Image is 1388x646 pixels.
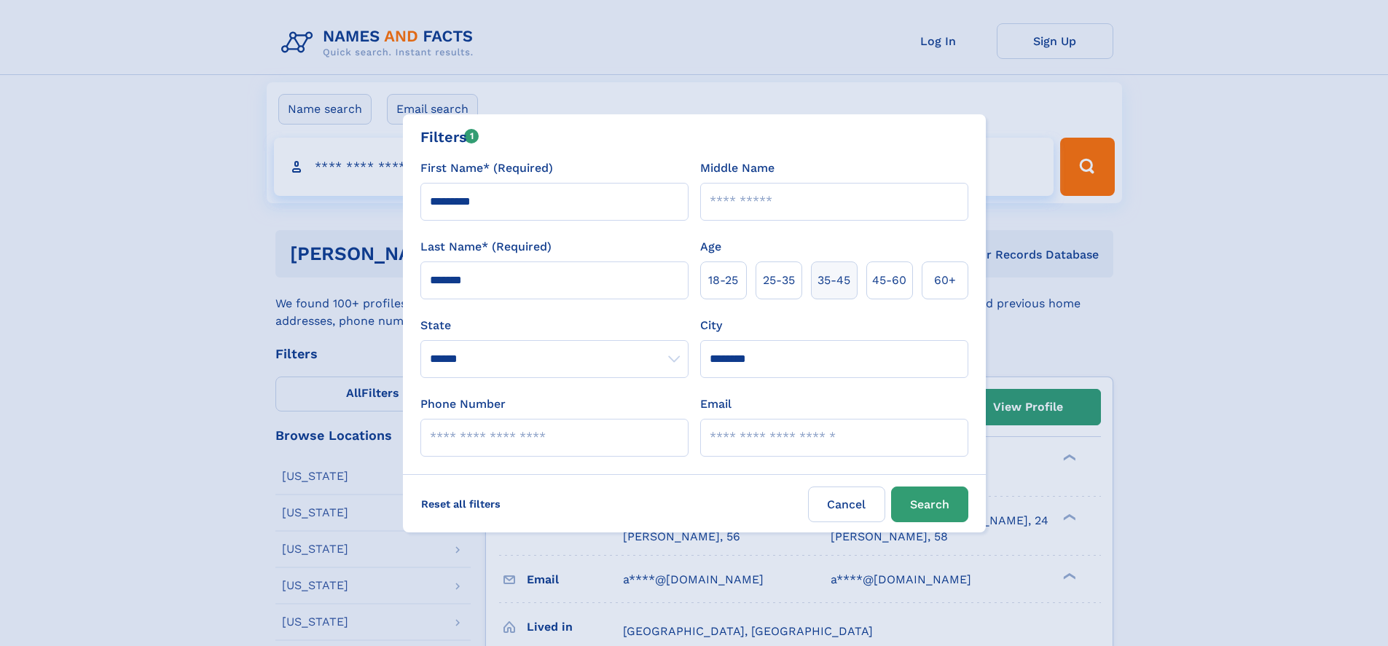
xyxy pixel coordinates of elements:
label: Cancel [808,487,885,522]
span: 60+ [934,272,956,289]
button: Search [891,487,968,522]
span: 35‑45 [817,272,850,289]
span: 18‑25 [708,272,738,289]
label: Phone Number [420,395,506,413]
span: 45‑60 [872,272,906,289]
label: First Name* (Required) [420,159,553,177]
span: 25‑35 [763,272,795,289]
label: Age [700,238,721,256]
label: Reset all filters [412,487,510,521]
label: City [700,317,722,334]
label: Middle Name [700,159,775,177]
div: Filters [420,126,479,148]
label: Email [700,395,732,413]
label: State [420,317,689,334]
label: Last Name* (Required) [420,238,552,256]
